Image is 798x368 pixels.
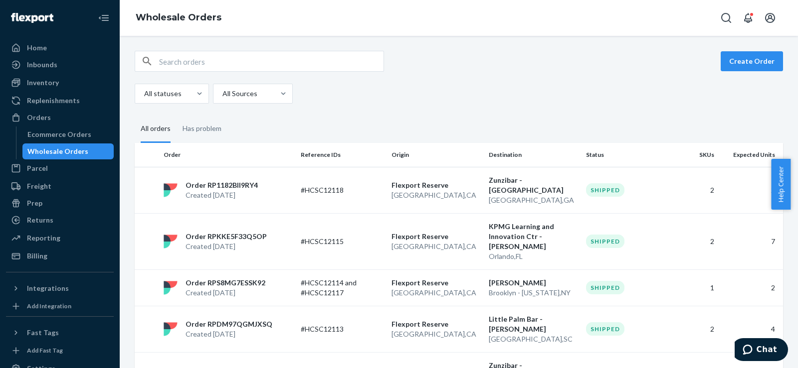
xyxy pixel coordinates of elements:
td: 2 [673,213,718,269]
p: #HCSC12114 and #HCSC12117 [301,278,381,298]
a: Prep [6,195,114,211]
p: Order RPKKE5F33Q5OP [186,232,267,242]
a: Returns [6,212,114,228]
button: Help Center [771,159,791,210]
p: KPMG Learning and Innovation Ctr - [PERSON_NAME] [489,222,578,251]
button: Create Order [721,51,783,71]
a: Reporting [6,230,114,246]
p: #HCSC12118 [301,185,381,195]
div: Home [27,43,47,53]
a: Add Integration [6,300,114,312]
p: #HCSC12113 [301,324,381,334]
button: Open account menu [760,8,780,28]
div: Inventory [27,78,59,88]
div: Orders [27,113,51,123]
a: Parcel [6,160,114,176]
a: Wholesale Orders [22,143,114,159]
p: Order RP1182BII9RY4 [186,180,258,190]
p: Created [DATE] [186,288,265,298]
button: Integrations [6,280,114,296]
button: Close Navigation [94,8,114,28]
div: Add Integration [27,302,71,310]
div: Reporting [27,233,60,243]
input: All Sources [221,89,222,99]
td: 2 [718,269,783,306]
a: Inbounds [6,57,114,73]
div: Billing [27,251,47,261]
p: Flexport Reserve [392,232,481,242]
p: [GEOGRAPHIC_DATA] , CA [392,329,481,339]
div: Prep [27,198,42,208]
p: [GEOGRAPHIC_DATA] , CA [392,288,481,298]
div: All orders [141,116,171,143]
p: Orlando , FL [489,251,578,261]
p: [GEOGRAPHIC_DATA] , GA [489,195,578,205]
div: Shipped [586,235,624,248]
a: Freight [6,178,114,194]
div: Ecommerce Orders [27,129,91,139]
p: [GEOGRAPHIC_DATA] , CA [392,190,481,200]
td: 1 [673,269,718,306]
p: Flexport Reserve [392,180,481,190]
a: Billing [6,248,114,264]
div: Inbounds [27,60,57,70]
div: Replenishments [27,96,80,106]
p: [PERSON_NAME] [489,278,578,288]
th: Order [160,143,297,167]
div: Add Fast Tag [27,346,63,355]
p: Order RPDM97QGMJXSQ [186,319,272,329]
div: Integrations [27,283,69,293]
td: 7 [718,213,783,269]
td: 2 [718,167,783,213]
th: Destination [485,143,582,167]
ol: breadcrumbs [128,3,229,32]
p: Created [DATE] [186,329,272,339]
p: Created [DATE] [186,190,258,200]
td: 4 [718,306,783,352]
img: Flexport logo [11,13,53,23]
img: flexport logo [164,183,178,197]
th: Origin [388,143,485,167]
iframe: Opens a widget where you can chat to one of our agents [735,338,788,363]
img: flexport logo [164,235,178,248]
button: Fast Tags [6,325,114,341]
p: Little Palm Bar - [PERSON_NAME] [489,314,578,334]
p: Created [DATE] [186,242,267,251]
div: Returns [27,215,53,225]
p: [GEOGRAPHIC_DATA] , CA [392,242,481,251]
p: #HCSC12115 [301,237,381,246]
a: Orders [6,110,114,125]
th: Expected Units [718,143,783,167]
div: Freight [27,181,51,191]
div: Wholesale Orders [27,146,88,156]
div: Has problem [183,116,221,141]
p: Zunzibar - [GEOGRAPHIC_DATA] [489,175,578,195]
p: Flexport Reserve [392,278,481,288]
div: Shipped [586,281,624,294]
th: SKUs [673,143,718,167]
th: Reference IDs [297,143,388,167]
p: Order RPS8MG7ESSK92 [186,278,265,288]
button: Open notifications [738,8,758,28]
p: Brooklyn - [US_STATE] , NY [489,288,578,298]
img: flexport logo [164,322,178,336]
div: Shipped [586,183,624,197]
div: Fast Tags [27,328,59,338]
a: Inventory [6,75,114,91]
p: Flexport Reserve [392,319,481,329]
a: Home [6,40,114,56]
td: 2 [673,306,718,352]
img: flexport logo [164,281,178,295]
p: [GEOGRAPHIC_DATA] , SC [489,334,578,344]
th: Status [582,143,673,167]
input: Search orders [159,51,384,71]
div: Parcel [27,163,48,173]
a: Wholesale Orders [136,12,221,23]
td: 2 [673,167,718,213]
a: Add Fast Tag [6,345,114,357]
button: Open Search Box [716,8,736,28]
input: All statuses [143,89,144,99]
a: Ecommerce Orders [22,126,114,142]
